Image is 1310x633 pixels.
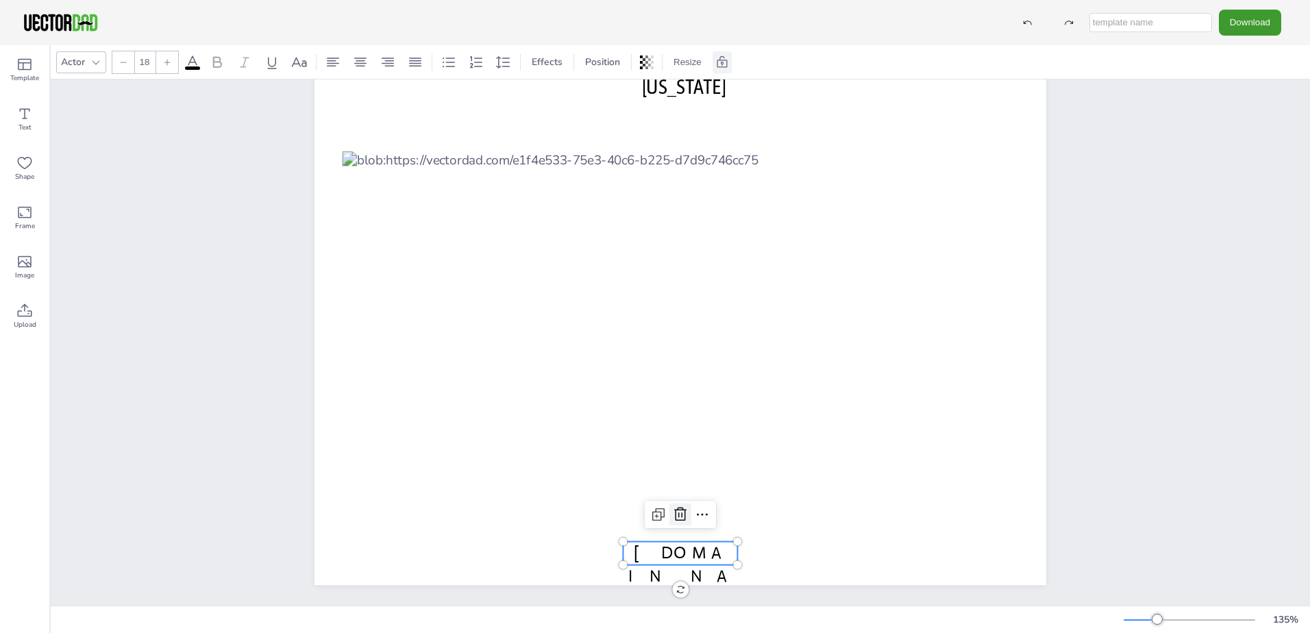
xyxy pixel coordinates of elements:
[1269,613,1302,626] div: 135 %
[15,270,34,281] span: Image
[582,55,623,69] span: Position
[628,543,732,610] span: [DOMAIN_NAME]
[14,319,36,330] span: Upload
[15,171,34,182] span: Shape
[1219,10,1281,35] button: Download
[10,73,39,84] span: Template
[22,12,99,33] img: VectorDad-1.png
[15,221,35,232] span: Frame
[58,53,88,71] div: Actor
[18,122,32,133] span: Text
[642,74,726,98] span: [US_STATE]
[1089,13,1212,32] input: template name
[529,55,565,69] span: Effects
[668,51,707,73] button: Resize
